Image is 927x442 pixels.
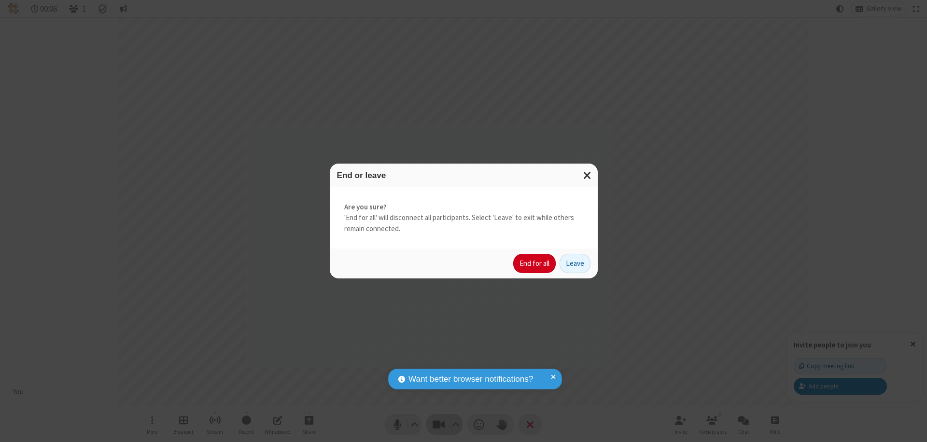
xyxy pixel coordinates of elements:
button: End for all [513,254,556,273]
strong: Are you sure? [344,202,583,213]
span: Want better browser notifications? [408,373,533,386]
button: Close modal [577,164,598,187]
button: Leave [560,254,590,273]
div: 'End for all' will disconnect all participants. Select 'Leave' to exit while others remain connec... [330,187,598,249]
h3: End or leave [337,171,590,180]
